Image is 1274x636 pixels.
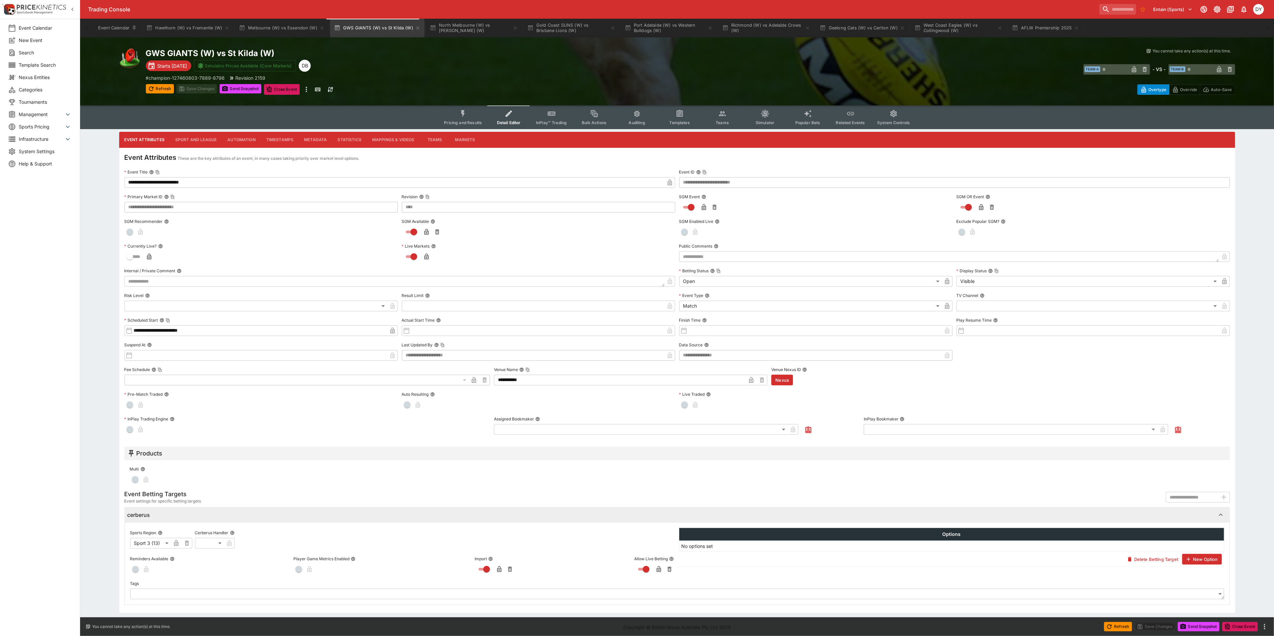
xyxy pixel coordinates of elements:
[170,132,222,148] button: Sport and League
[669,557,674,561] button: Allow Live Betting
[795,120,820,125] span: Popular Bets
[124,391,163,397] p: Pre-Match Traded
[621,19,717,37] button: Port Adelaide (W) vs Western Bulldogs (W)
[367,132,420,148] button: Mappings & Videos
[877,120,910,125] span: System Controls
[1153,48,1231,54] p: You cannot take any action(s) at this time.
[1153,66,1166,73] h6: - VS -
[130,556,169,562] p: Reminders Available
[1085,66,1100,72] span: Team A
[771,375,793,385] button: Nexus
[130,581,139,586] p: Tags
[420,132,450,148] button: Teams
[497,120,521,125] span: Detail Editor
[293,556,349,562] p: Player Game Metrics Enabled
[679,276,942,287] div: Open
[702,170,707,175] button: Copy To Clipboard
[716,120,729,125] span: Teams
[957,276,1219,287] div: Visible
[1149,86,1167,93] p: Overtype
[439,105,915,129] div: Event type filters
[1253,4,1264,15] div: dylan.brown
[351,557,355,561] button: Player Game Metrics Enabled
[1211,86,1232,93] p: Auto-Save
[706,392,711,397] button: Live Traded
[1001,219,1006,224] button: Exclude Popular SGM?
[19,49,72,56] span: Search
[330,19,425,37] button: GWS GIANTS (W) vs St Kilda (W)
[124,243,157,249] p: Currently Live?
[160,318,164,323] button: Scheduled StartCopy To Clipboard
[430,392,435,397] button: Auto Resulting
[900,417,905,421] button: InPlay Bookmaker
[19,98,72,105] span: Tournaments
[124,317,158,323] p: Scheduled Start
[230,531,235,535] button: Cerberus Handler
[1180,86,1197,93] p: Override
[679,301,942,311] div: Match
[124,219,163,224] p: SGM Recommender
[220,84,261,93] button: Send Snapshot
[19,86,72,93] span: Categories
[670,120,690,125] span: Templates
[146,74,225,81] p: Copy To Clipboard
[475,556,487,562] p: Import
[1137,4,1148,15] button: No Bookmarks
[716,269,721,273] button: Copy To Clipboard
[119,132,170,148] button: Event Attributes
[1104,622,1132,631] button: Refresh
[864,416,899,422] p: InPlay Bookmaker
[679,243,713,249] p: Public Comments
[1225,3,1237,15] button: Documentation
[1178,622,1220,631] button: Send Snapshot
[802,367,807,372] button: Venue Nexus ID
[525,367,530,372] button: Copy To Clipboard
[535,417,540,421] button: Assigned Bookmaker
[332,132,367,148] button: Statistics
[2,3,15,16] img: PriceKinetics Logo
[92,624,171,630] p: You cannot take any action(s) at this time.
[299,60,311,72] div: Dylan Brown
[402,293,424,298] p: Result Limit
[523,19,619,37] button: Gold Coast SUNS (W) vs Brisbane Lions (W)
[519,367,524,372] button: Venue NameCopy To Clipboard
[195,530,229,536] p: Cerberus Handler
[1137,84,1235,95] div: Start From
[158,244,163,249] button: Currently Live?
[911,19,1007,37] button: West Coast Eagles (W) vs Collingwood (W)
[124,490,201,498] h5: Event Betting Targets
[1099,4,1136,15] input: search
[710,269,715,273] button: Betting StatusCopy To Clipboard
[836,120,865,125] span: Related Events
[155,170,160,175] button: Copy To Clipboard
[679,169,695,175] p: Event ID
[147,343,152,347] button: Suspend At
[679,342,703,348] p: Data Source
[679,268,709,274] p: Betting Status
[679,541,1224,552] td: No options set
[1238,3,1250,15] button: Notifications
[124,342,146,348] p: Suspend At
[679,391,705,397] p: Live Traded
[1169,84,1200,95] button: Override
[235,19,329,37] button: Melbourne (W) vs Essendon (W)
[141,467,145,471] button: Multi
[718,19,814,37] button: Richmond (W) vs Adelaide Crows (W)
[261,132,299,148] button: Timestamps
[164,219,169,224] button: SGM Recommender
[402,243,430,249] p: Live Markets
[444,120,482,125] span: Pricing and Results
[130,466,139,472] p: Multi
[434,343,439,347] button: Last Updated ByCopy To Clipboard
[634,556,668,562] p: Allow Live Betting
[236,74,266,81] p: Revision 2159
[152,367,156,372] button: Fee ScheduleCopy To Clipboard
[402,317,435,323] p: Actual Start Time
[149,170,154,175] button: Event TitleCopy To Clipboard
[222,132,261,148] button: Automation
[402,391,429,397] p: Auto Resulting
[124,498,201,505] span: Event settings for specific betting targets
[177,269,182,273] button: Internal / Private Comment
[425,293,430,298] button: Result Limit
[402,219,429,224] p: SGM Available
